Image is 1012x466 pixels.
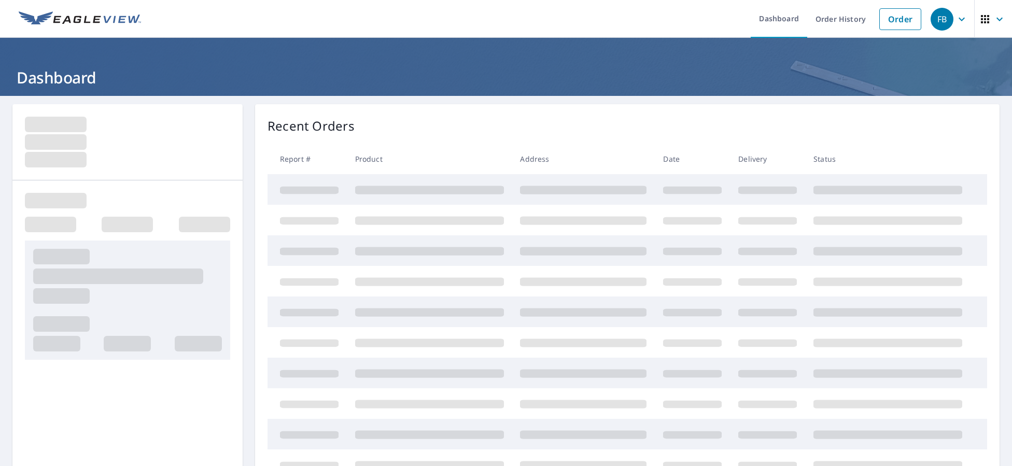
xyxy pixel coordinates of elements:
[931,8,953,31] div: FB
[730,144,805,174] th: Delivery
[512,144,655,174] th: Address
[805,144,971,174] th: Status
[347,144,512,174] th: Product
[268,144,347,174] th: Report #
[19,11,141,27] img: EV Logo
[12,67,1000,88] h1: Dashboard
[268,117,355,135] p: Recent Orders
[879,8,921,30] a: Order
[655,144,730,174] th: Date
